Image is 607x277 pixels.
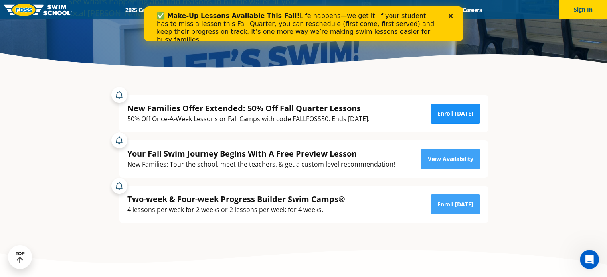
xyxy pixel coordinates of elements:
div: 4 lessons per week for 2 weeks or 2 lessons per week for 4 weeks. [127,204,345,215]
div: Life happens—we get it. If your student has to miss a lesson this Fall Quarter, you can reschedul... [13,6,294,37]
b: ✅ Make-Up Lessons Available This Fall! [13,6,156,13]
a: Schools [168,6,202,14]
a: Swim Like [PERSON_NAME] [346,6,431,14]
a: View Availability [421,149,480,169]
img: FOSS Swim School Logo [4,4,72,16]
div: TOP [16,251,25,263]
div: 50% Off Once-A-Week Lessons or Fall Camps with code FALLFOSS50. Ends [DATE]. [127,114,370,124]
div: Your Fall Swim Journey Begins With A Free Preview Lesson [127,148,395,159]
a: Blog [430,6,455,14]
iframe: Intercom live chat [580,250,599,269]
a: Careers [455,6,488,14]
iframe: Intercom live chat banner [144,6,463,41]
div: Close [304,7,312,12]
div: New Families: Tour the school, meet the teachers, & get a custom level recommendation! [127,159,395,170]
a: Swim Path® Program [202,6,272,14]
div: New Families Offer Extended: 50% Off Fall Quarter Lessons [127,103,370,114]
a: About [PERSON_NAME] [272,6,346,14]
a: Enroll [DATE] [431,194,480,214]
div: Two-week & Four-week Progress Builder Swim Camps® [127,194,345,204]
a: 2025 Calendar [119,6,168,14]
a: Enroll [DATE] [431,104,480,124]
